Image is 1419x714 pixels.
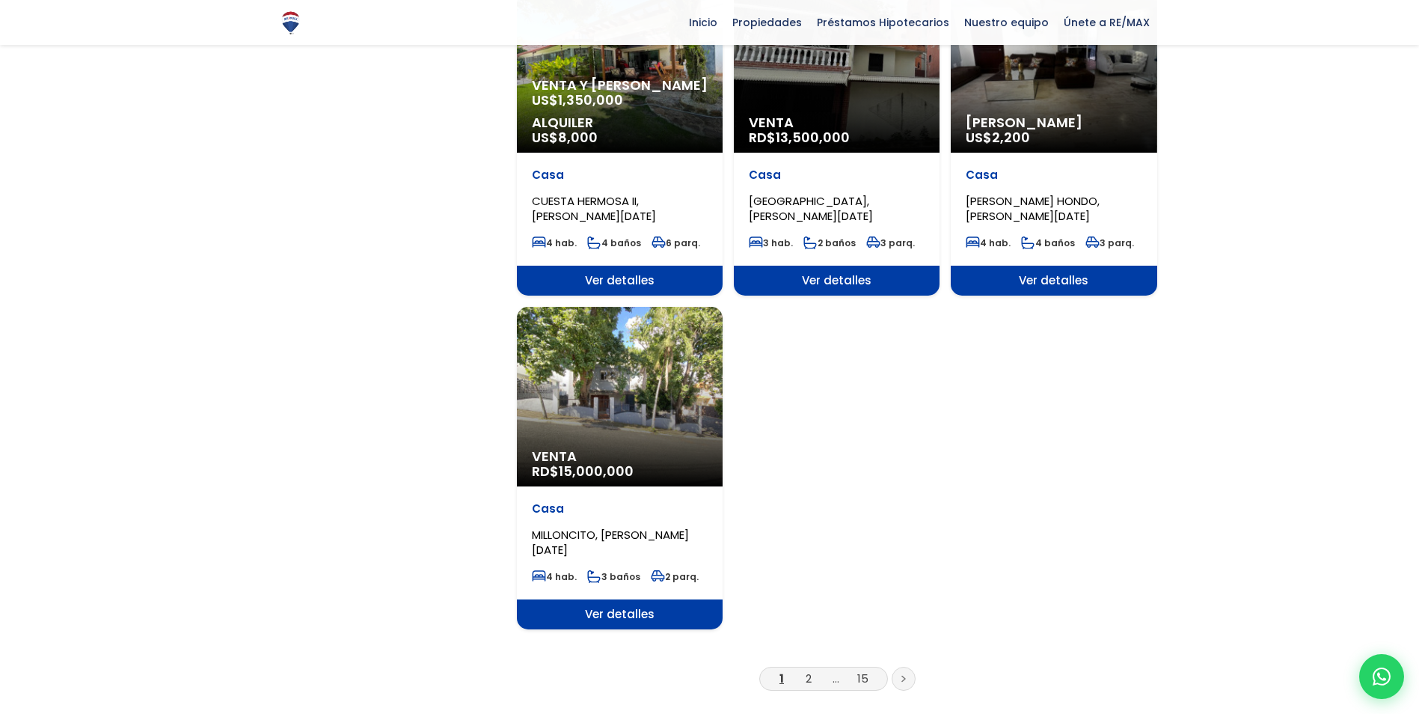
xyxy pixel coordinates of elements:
span: US$ [532,91,623,109]
span: 3 baños [587,570,640,583]
span: Venta y [PERSON_NAME] [532,78,708,93]
span: Ver detalles [517,266,723,296]
a: 1 [779,671,784,686]
span: RD$ [532,462,634,480]
span: 4 hab. [532,237,577,249]
p: Casa [532,501,708,516]
span: Venta [532,449,708,464]
p: Casa [749,168,925,183]
span: 3 parq. [866,237,915,249]
span: Ver detalles [517,599,723,629]
span: MILLONCITO, [PERSON_NAME][DATE] [532,527,689,558]
span: Propiedades [725,11,809,34]
a: 15 [857,671,868,686]
span: RD$ [749,128,850,147]
span: 4 hab. [966,237,1011,249]
p: Casa [532,168,708,183]
p: Casa [966,168,1141,183]
span: [PERSON_NAME] HONDO, [PERSON_NAME][DATE] [966,193,1100,224]
img: Logo de REMAX [278,10,304,36]
span: Alquiler [532,115,708,130]
span: Nuestro equipo [957,11,1056,34]
span: 15,000,000 [559,462,634,480]
span: 1,350,000 [558,91,623,109]
span: 2 baños [803,237,856,249]
span: 2,200 [992,128,1030,147]
a: Venta RD$15,000,000 Casa MILLONCITO, [PERSON_NAME][DATE] 4 hab. 3 baños 2 parq. Ver detalles [517,307,723,629]
span: 4 baños [587,237,641,249]
span: Inicio [681,11,725,34]
span: [PERSON_NAME] [966,115,1141,130]
span: 3 hab. [749,237,793,249]
span: 6 parq. [652,237,700,249]
span: [GEOGRAPHIC_DATA], [PERSON_NAME][DATE] [749,193,873,224]
span: Ver detalles [951,266,1156,296]
a: 2 [806,671,812,686]
span: Únete a RE/MAX [1056,11,1157,34]
span: Ver detalles [734,266,940,296]
span: US$ [532,128,598,147]
span: 4 hab. [532,570,577,583]
span: 13,500,000 [776,128,850,147]
span: 3 parq. [1085,237,1134,249]
a: ... [833,671,839,686]
span: Préstamos Hipotecarios [809,11,957,34]
span: 4 baños [1021,237,1075,249]
span: 8,000 [558,128,598,147]
span: US$ [966,128,1030,147]
span: Venta [749,115,925,130]
span: 2 parq. [651,570,699,583]
span: CUESTA HERMOSA II, [PERSON_NAME][DATE] [532,193,656,224]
